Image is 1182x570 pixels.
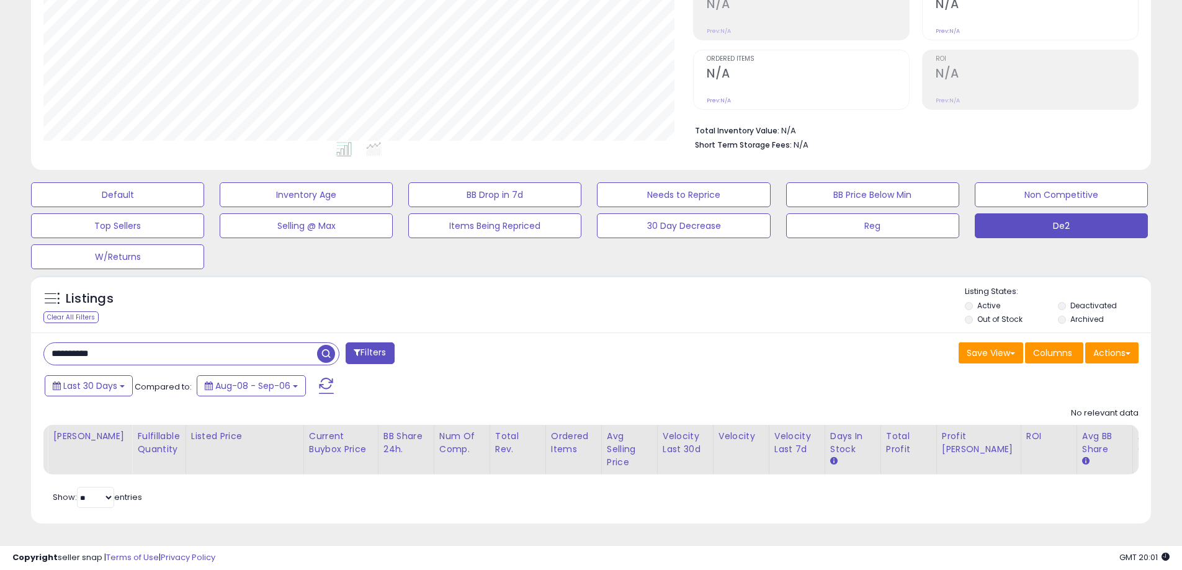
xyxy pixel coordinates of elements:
a: Terms of Use [106,551,159,563]
div: BB Share 24h. [383,430,429,456]
button: W/Returns [31,244,204,269]
div: Days In Stock [830,430,875,456]
small: Prev: N/A [707,97,731,104]
button: Items Being Repriced [408,213,581,238]
div: Num of Comp. [439,430,485,456]
span: Last 30 Days [63,380,117,392]
span: Show: entries [53,491,142,503]
button: Reg [786,213,959,238]
span: Columns [1033,347,1072,359]
div: Listed Price [191,430,298,443]
button: Columns [1025,342,1083,363]
h2: N/A [936,66,1138,83]
span: Ordered Items [707,56,909,63]
div: Velocity Last 7d [774,430,820,456]
small: Prev: N/A [936,97,960,104]
button: BB Drop in 7d [408,182,581,207]
span: Aug-08 - Sep-06 [215,380,290,392]
div: seller snap | | [12,552,215,564]
button: Inventory Age [220,182,393,207]
button: Top Sellers [31,213,204,238]
div: Profit [PERSON_NAME] [942,430,1016,456]
span: N/A [794,139,808,151]
button: Default [31,182,204,207]
small: Avg BB Share. [1082,456,1090,467]
div: No relevant data [1071,407,1139,419]
h5: Listings [66,290,114,308]
div: [PERSON_NAME] [53,430,127,443]
p: Listing States: [965,286,1151,298]
label: Deactivated [1070,300,1117,311]
span: ROI [936,56,1138,63]
label: Archived [1070,314,1104,324]
div: Total Profit [886,430,931,456]
small: Days In Stock. [830,456,838,467]
button: 30 Day Decrease [597,213,770,238]
div: Clear All Filters [43,311,99,323]
button: Filters [346,342,394,364]
div: Ordered Items [551,430,596,456]
button: Needs to Reprice [597,182,770,207]
small: Prev: N/A [936,27,960,35]
strong: Copyright [12,551,58,563]
label: Active [977,300,1000,311]
div: Fulfillable Quantity [137,430,180,456]
li: N/A [695,122,1129,137]
small: Prev: N/A [707,27,731,35]
div: Velocity Last 30d [663,430,708,456]
button: BB Price Below Min [786,182,959,207]
button: Actions [1085,342,1139,363]
div: Total Rev. [495,430,540,456]
div: ROI [1026,430,1072,443]
a: Privacy Policy [161,551,215,563]
div: Avg Selling Price [607,430,652,469]
span: Compared to: [135,381,192,393]
button: Save View [959,342,1023,363]
h2: N/A [707,66,909,83]
div: Current Buybox Price [309,430,373,456]
span: 2025-10-7 20:01 GMT [1119,551,1170,563]
button: Aug-08 - Sep-06 [197,375,306,396]
button: Last 30 Days [45,375,133,396]
b: Total Inventory Value: [695,125,779,136]
div: Velocity [719,430,764,443]
label: Out of Stock [977,314,1023,324]
button: De2 [975,213,1148,238]
div: Avg BB Share [1082,430,1127,456]
button: Selling @ Max [220,213,393,238]
b: Short Term Storage Fees: [695,140,792,150]
button: Non Competitive [975,182,1148,207]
